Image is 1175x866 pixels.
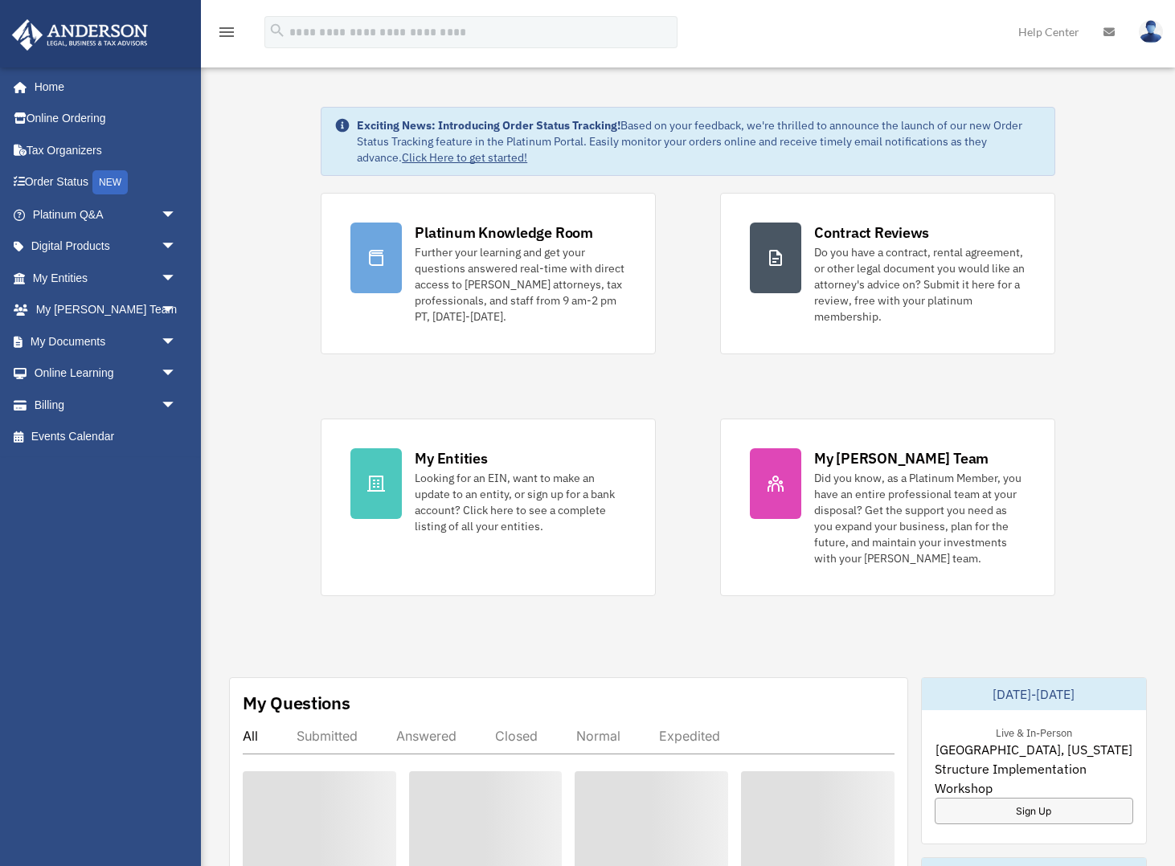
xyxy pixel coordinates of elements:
span: arrow_drop_down [161,294,193,327]
div: Based on your feedback, we're thrilled to announce the launch of our new Order Status Tracking fe... [357,117,1042,165]
div: Answered [396,728,456,744]
div: Further your learning and get your questions answered real-time with direct access to [PERSON_NAM... [415,244,626,325]
img: User Pic [1139,20,1163,43]
a: Tax Organizers [11,134,201,166]
div: Normal [576,728,620,744]
a: My Entities Looking for an EIN, want to make an update to an entity, or sign up for a bank accoun... [321,419,656,596]
a: Events Calendar [11,421,201,453]
a: Order StatusNEW [11,166,201,199]
div: Submitted [297,728,358,744]
div: My Entities [415,448,487,468]
span: arrow_drop_down [161,198,193,231]
i: search [268,22,286,39]
span: Structure Implementation Workshop [935,759,1134,798]
i: menu [217,22,236,42]
div: Platinum Knowledge Room [415,223,593,243]
a: Contract Reviews Do you have a contract, rental agreement, or other legal document you would like... [720,193,1055,354]
img: Anderson Advisors Platinum Portal [7,19,153,51]
a: Billingarrow_drop_down [11,389,201,421]
div: Did you know, as a Platinum Member, you have an entire professional team at your disposal? Get th... [814,470,1026,566]
span: arrow_drop_down [161,357,193,390]
strong: Exciting News: Introducing Order Status Tracking! [357,118,620,133]
a: My Documentsarrow_drop_down [11,325,201,357]
a: Online Learningarrow_drop_down [11,357,201,390]
a: Online Ordering [11,103,201,135]
a: menu [217,28,236,42]
a: My Entitiesarrow_drop_down [11,262,201,294]
span: arrow_drop_down [161,325,193,358]
a: Digital Productsarrow_drop_down [11,231,201,263]
a: My [PERSON_NAME] Team Did you know, as a Platinum Member, you have an entire professional team at... [720,419,1055,596]
a: Click Here to get started! [402,150,527,165]
div: Do you have a contract, rental agreement, or other legal document you would like an attorney's ad... [814,244,1026,325]
div: Expedited [659,728,720,744]
a: My [PERSON_NAME] Teamarrow_drop_down [11,294,201,326]
span: arrow_drop_down [161,262,193,295]
div: [DATE]-[DATE] [922,678,1147,710]
div: Closed [495,728,538,744]
span: arrow_drop_down [161,231,193,263]
div: Live & In-Person [983,723,1085,740]
a: Home [11,71,193,103]
div: All [243,728,258,744]
a: Platinum Knowledge Room Further your learning and get your questions answered real-time with dire... [321,193,656,354]
span: arrow_drop_down [161,389,193,422]
div: Looking for an EIN, want to make an update to an entity, or sign up for a bank account? Click her... [415,470,626,534]
span: [GEOGRAPHIC_DATA], [US_STATE] [935,740,1132,759]
div: Contract Reviews [814,223,929,243]
div: My [PERSON_NAME] Team [814,448,989,468]
div: My Questions [243,691,350,715]
a: Sign Up [935,798,1134,824]
div: NEW [92,170,128,194]
a: Platinum Q&Aarrow_drop_down [11,198,201,231]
